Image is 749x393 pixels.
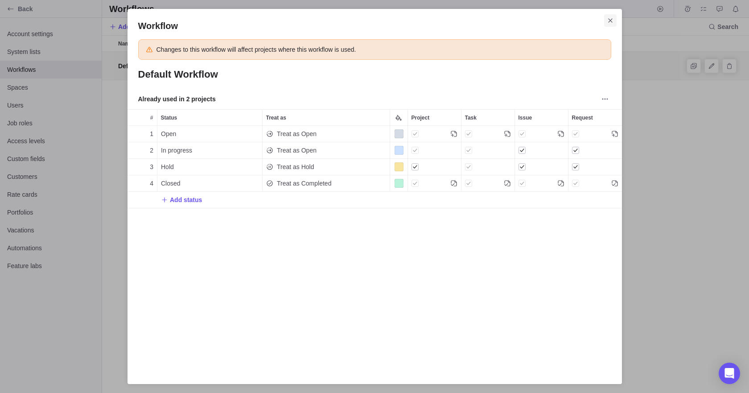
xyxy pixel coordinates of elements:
div: Color [390,126,408,142]
div: Status [157,126,263,142]
div: Task [461,110,514,125]
div: Add New [128,192,622,208]
div: Treat as [263,142,390,159]
span: Add status [161,194,202,206]
div: Treat as Open [263,142,390,158]
span: Treat as Open [277,146,317,155]
div: Open [157,126,262,142]
div: In progress [157,142,262,158]
div: Status [157,159,263,175]
div: Task [461,142,515,159]
span: Task [465,113,477,122]
div: Status [157,110,262,125]
div: Status [157,175,263,192]
div: Workflow [128,9,622,384]
span: Treat as Completed [277,179,331,188]
div: Closed [157,175,262,191]
div: Issue [515,110,568,125]
span: In progress [161,146,192,155]
div: Request [568,159,622,175]
div: Treat as [263,126,390,142]
div: Request [568,175,622,192]
div: Project [408,142,461,159]
div: Issue [515,175,568,192]
span: Closed [161,179,181,188]
div: Treat as [263,175,390,192]
div: Color [390,175,408,192]
span: 4 [150,179,153,188]
div: Project [408,126,461,142]
div: Treat as [263,159,390,175]
div: Project [408,110,461,125]
div: Task [461,159,515,175]
div: Changes to this workflow will affect projects where this workflow is used. [156,45,356,54]
div: Hold [157,159,262,175]
div: Status [157,142,263,159]
div: Treat as Open [263,126,390,142]
div: Treat as Hold [263,159,390,175]
div: Request [568,126,622,142]
span: Treat as [266,113,286,122]
div: Treat as [263,110,390,125]
div: Task [461,126,515,142]
div: Issue [515,159,568,175]
span: Issue [519,113,532,122]
div: Open Intercom Messenger [719,363,740,384]
span: Status [161,113,177,122]
span: 3 [150,162,153,171]
div: Issue [515,126,568,142]
div: Color [390,142,408,159]
span: Add status [170,195,202,204]
div: Project [408,159,461,175]
div: Task [461,175,515,192]
span: Close [604,14,617,27]
span: More actions [599,93,611,105]
span: Project [412,113,430,122]
span: Open [161,129,176,138]
span: 1 [150,129,153,138]
div: grid [128,126,622,363]
div: Request [568,142,622,159]
span: # [150,113,153,122]
span: Request [572,113,593,122]
span: Already used in 2 projects [138,95,216,103]
span: Hold [161,162,174,171]
span: 2 [150,146,153,155]
span: Treat as Hold [277,162,314,171]
div: Project [408,175,461,192]
div: Treat as Completed [263,175,390,191]
span: Treat as Open [277,129,317,138]
div: Issue [515,142,568,159]
h2: Workflow [138,20,611,32]
div: Color [390,159,408,175]
div: Request [568,110,622,125]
